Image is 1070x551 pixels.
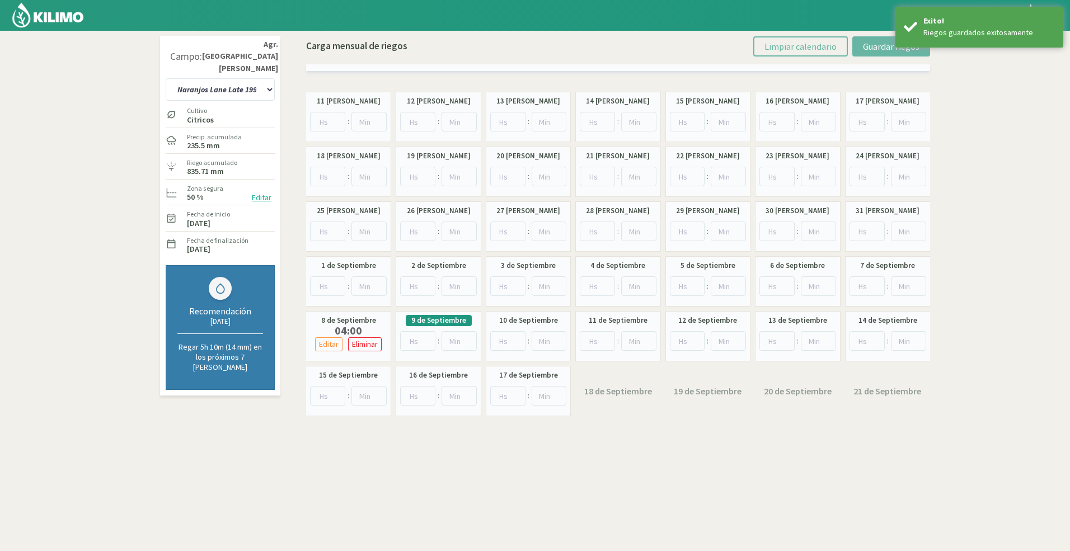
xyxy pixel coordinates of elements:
[617,280,619,292] span: :
[707,171,708,182] span: :
[400,222,435,241] input: Hs
[858,315,917,326] label: 14 de Septiembre
[202,39,278,74] strong: Agr. [GEOGRAPHIC_DATA][PERSON_NAME]
[617,335,619,347] span: :
[496,96,560,107] label: 13 [PERSON_NAME]
[801,112,836,131] input: Min
[407,205,471,216] label: 26 [PERSON_NAME]
[400,386,435,406] input: Hs
[351,167,387,186] input: Min
[850,331,885,351] input: Hs
[707,280,708,292] span: :
[532,331,567,351] input: Min
[711,276,746,296] input: Min
[187,183,223,194] label: Zona segura
[856,150,919,162] label: 24 [PERSON_NAME]
[891,276,926,296] input: Min
[850,222,885,241] input: Hs
[321,315,376,326] label: 8 de Septiembre
[177,317,263,326] div: [DATE]
[528,171,529,182] span: :
[676,96,740,107] label: 15 [PERSON_NAME]
[438,335,439,347] span: :
[528,116,529,128] span: :
[319,338,339,351] p: Editar
[676,150,740,162] label: 22 [PERSON_NAME]
[891,167,926,186] input: Min
[352,338,378,351] p: Eliminar
[348,337,382,351] button: Eliminar
[532,222,567,241] input: Min
[490,222,525,241] input: Hs
[319,370,378,381] label: 15 de Septiembre
[177,305,263,317] div: Recomendación
[438,390,439,402] span: :
[590,260,645,271] label: 4 de Septiembre
[310,276,345,296] input: Hs
[759,167,795,186] input: Hs
[676,205,740,216] label: 29 [PERSON_NAME]
[532,167,567,186] input: Min
[409,370,468,381] label: 16 de Septiembre
[351,276,387,296] input: Min
[177,342,263,372] p: Regar 5h 10m (14 mm) en los próximos 7 [PERSON_NAME]
[621,276,656,296] input: Min
[891,112,926,131] input: Min
[887,335,889,347] span: :
[438,171,439,182] span: :
[248,191,275,204] button: Editar
[310,222,345,241] input: Hs
[856,205,919,216] label: 31 [PERSON_NAME]
[887,116,889,128] span: :
[764,41,837,52] span: Limpiar calendario
[856,96,919,107] label: 17 [PERSON_NAME]
[11,2,85,29] img: Kilimo
[490,276,525,296] input: Hs
[797,171,799,182] span: :
[351,386,387,406] input: Min
[621,331,656,351] input: Min
[801,276,836,296] input: Min
[496,205,560,216] label: 27 [PERSON_NAME]
[863,41,919,52] span: Guardar riegos
[351,222,387,241] input: Min
[442,331,477,351] input: Min
[528,390,529,402] span: :
[850,276,885,296] input: Hs
[584,384,652,398] label: 18 de Septiembre
[759,112,795,131] input: Hs
[678,315,737,326] label: 12 de Septiembre
[923,27,1055,39] div: Riegos guardados exitosamente
[348,116,349,128] span: :
[621,222,656,241] input: Min
[766,150,829,162] label: 23 [PERSON_NAME]
[797,335,799,347] span: :
[317,205,381,216] label: 25 [PERSON_NAME]
[797,225,799,237] span: :
[801,167,836,186] input: Min
[670,331,705,351] input: Hs
[306,39,407,54] p: Carga mensual de riegos
[853,384,921,398] label: 21 de Septiembre
[442,386,477,406] input: Min
[348,171,349,182] span: :
[797,280,799,292] span: :
[674,384,742,398] label: 19 de Septiembre
[621,112,656,131] input: Min
[442,276,477,296] input: Min
[707,335,708,347] span: :
[315,337,342,351] button: Editar
[348,225,349,237] span: :
[801,331,836,351] input: Min
[501,260,556,271] label: 3 de Septiembre
[528,335,529,347] span: :
[187,220,210,227] label: [DATE]
[400,331,435,351] input: Hs
[187,132,242,142] label: Precip. acumulada
[617,171,619,182] span: :
[860,260,915,271] label: 7 de Septiembre
[187,209,230,219] label: Fecha de inicio
[670,222,705,241] input: Hs
[759,222,795,241] input: Hs
[621,167,656,186] input: Min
